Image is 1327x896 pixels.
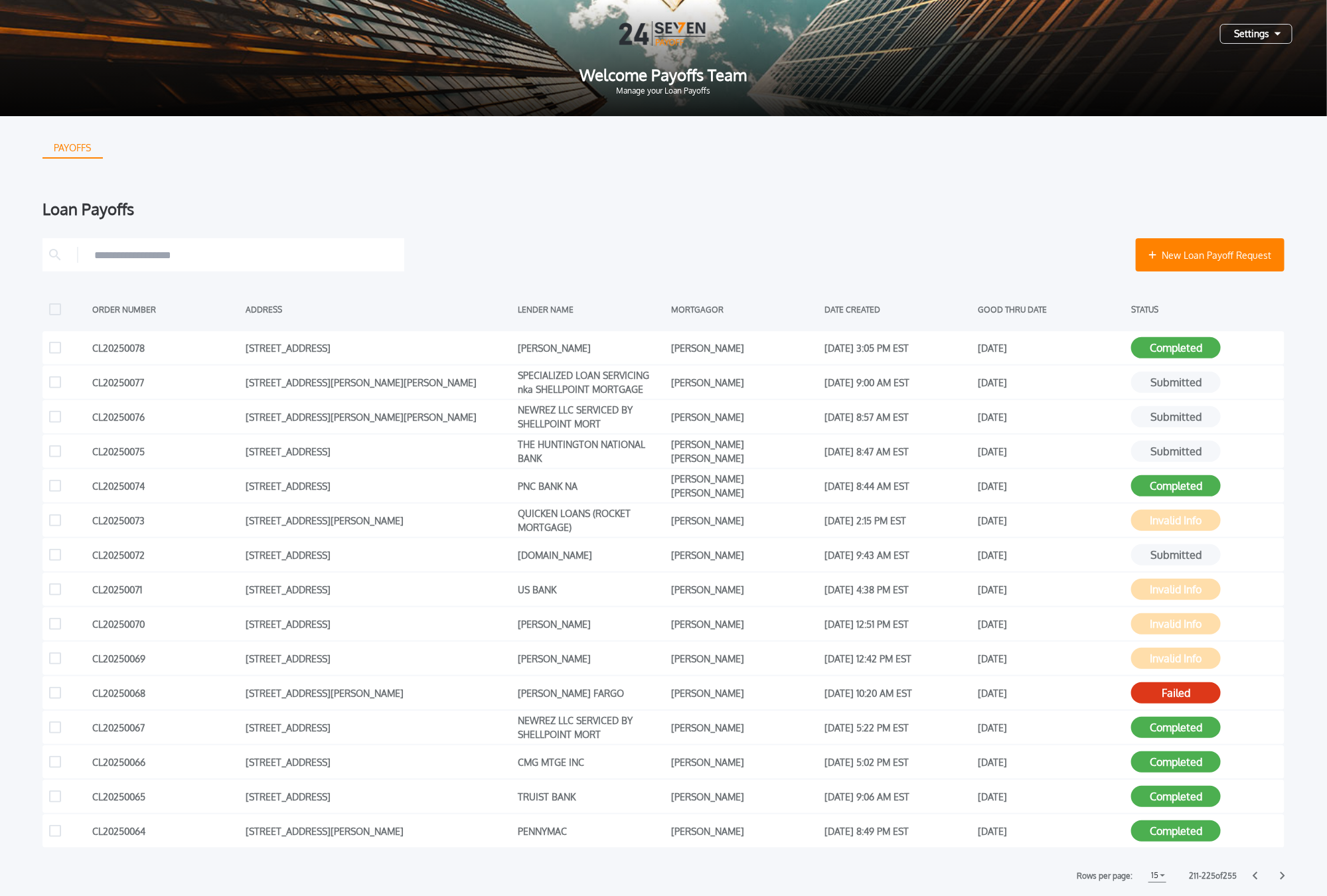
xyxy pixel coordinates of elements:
[246,752,511,772] div: [STREET_ADDRESS]
[978,752,1125,772] div: [DATE]
[92,372,239,392] div: CL20250077
[1131,510,1221,531] button: Invalid Info
[824,683,971,703] div: [DATE] 10:20 AM EST
[92,683,239,703] div: CL20250068
[1131,786,1221,807] button: Completed
[246,338,511,358] div: [STREET_ADDRESS]
[92,545,239,565] div: CL20250072
[246,579,511,599] div: [STREET_ADDRESS]
[518,786,664,806] div: TRUIST BANK
[671,821,818,841] div: [PERSON_NAME]
[92,786,239,806] div: CL20250065
[671,786,818,806] div: [PERSON_NAME]
[978,372,1125,392] div: [DATE]
[1131,299,1278,319] div: STATUS
[246,821,511,841] div: [STREET_ADDRESS][PERSON_NAME]
[671,338,818,358] div: [PERSON_NAME]
[518,407,664,427] div: NEWREZ LLC SERVICED BY SHELLPOINT MORT
[1131,372,1221,393] button: Submitted
[671,545,818,565] div: [PERSON_NAME]
[246,648,511,668] div: [STREET_ADDRESS]
[671,510,818,530] div: [PERSON_NAME]
[21,87,1306,95] span: Manage your Loan Payoffs
[671,441,818,461] div: [PERSON_NAME] [PERSON_NAME]
[671,299,818,319] div: MORTGAGOR
[1131,751,1221,773] button: Completed
[978,476,1125,496] div: [DATE]
[518,476,664,496] div: PNC BANK NA
[246,717,511,737] div: [STREET_ADDRESS]
[246,683,511,703] div: [STREET_ADDRESS][PERSON_NAME]
[92,752,239,772] div: CL20250066
[978,683,1125,703] div: [DATE]
[671,476,818,496] div: [PERSON_NAME] [PERSON_NAME]
[518,441,664,461] div: THE HUNTINGTON NATIONAL BANK
[1131,544,1221,565] button: Submitted
[824,510,971,530] div: [DATE] 2:15 PM EST
[246,299,511,319] div: ADDRESS
[824,821,971,841] div: [DATE] 8:49 PM EST
[824,648,971,668] div: [DATE] 12:42 PM EST
[824,407,971,427] div: [DATE] 8:57 AM EST
[518,821,664,841] div: PENNYMAC
[518,372,664,392] div: SPECIALIZED LOAN SERVICING nka SHELLPOINT MORTGAGE
[978,407,1125,427] div: [DATE]
[824,579,971,599] div: [DATE] 4:38 PM EST
[246,441,511,461] div: [STREET_ADDRESS]
[978,717,1125,737] div: [DATE]
[671,648,818,668] div: [PERSON_NAME]
[246,786,511,806] div: [STREET_ADDRESS]
[92,510,239,530] div: CL20250073
[1131,441,1221,462] button: Submitted
[518,338,664,358] div: [PERSON_NAME]
[246,407,511,427] div: [STREET_ADDRESS][PERSON_NAME][PERSON_NAME]
[42,137,103,159] button: PAYOFFS
[978,441,1125,461] div: [DATE]
[824,717,971,737] div: [DATE] 5:22 PM EST
[671,752,818,772] div: [PERSON_NAME]
[1077,869,1132,883] label: Rows per page:
[671,579,818,599] div: [PERSON_NAME]
[1189,869,1237,883] label: 211 - 225 of 255
[92,441,239,461] div: CL20250075
[518,614,664,634] div: [PERSON_NAME]
[671,683,818,703] div: [PERSON_NAME]
[1131,717,1221,738] button: Completed
[1162,248,1271,262] span: New Loan Payoff Request
[978,786,1125,806] div: [DATE]
[1131,579,1221,600] button: Invalid Info
[824,476,971,496] div: [DATE] 8:44 AM EST
[1148,869,1166,883] button: 15
[42,201,1285,217] div: Loan Payoffs
[824,786,971,806] div: [DATE] 9:06 AM EST
[1131,820,1221,842] button: Completed
[978,338,1125,358] div: [DATE]
[518,510,664,530] div: QUICKEN LOANS (ROCKET MORTGAGE)
[21,67,1306,83] span: Welcome Payoffs Team
[1131,475,1221,496] button: Completed
[92,407,239,427] div: CL20250076
[246,614,511,634] div: [STREET_ADDRESS]
[1131,613,1221,635] button: Invalid Info
[92,821,239,841] div: CL20250064
[978,614,1125,634] div: [DATE]
[518,579,664,599] div: US BANK
[824,545,971,565] div: [DATE] 9:43 AM EST
[978,545,1125,565] div: [DATE]
[92,338,239,358] div: CL20250078
[824,614,971,634] div: [DATE] 12:51 PM EST
[518,717,664,737] div: NEWREZ LLC SERVICED BY SHELLPOINT MORT
[246,372,511,392] div: [STREET_ADDRESS][PERSON_NAME][PERSON_NAME]
[824,338,971,358] div: [DATE] 3:05 PM EST
[518,752,664,772] div: CMG MTGE INC
[1220,24,1292,44] div: Settings
[619,21,708,46] img: Logo
[246,510,511,530] div: [STREET_ADDRESS][PERSON_NAME]
[518,683,664,703] div: [PERSON_NAME] FARGO
[671,717,818,737] div: [PERSON_NAME]
[1131,406,1221,427] button: Submitted
[671,407,818,427] div: [PERSON_NAME]
[671,614,818,634] div: [PERSON_NAME]
[1136,238,1285,271] button: New Loan Payoff Request
[978,299,1125,319] div: GOOD THRU DATE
